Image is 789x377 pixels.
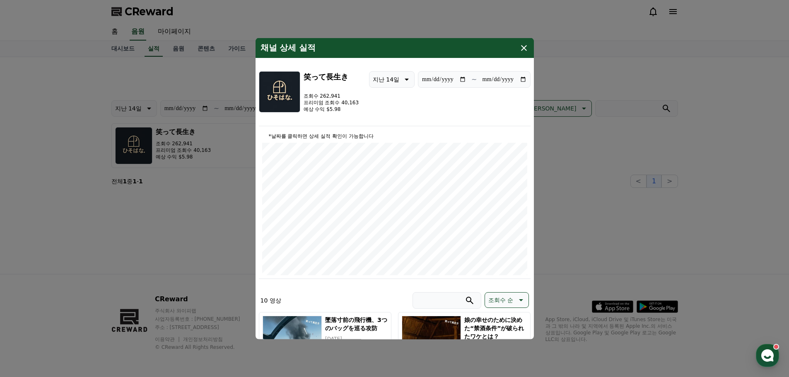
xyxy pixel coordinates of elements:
[369,71,415,87] button: 지난 14일
[107,262,159,283] a: 설정
[304,106,359,112] p: 예상 수익 $5.98
[259,71,300,112] img: 笑って長生き
[488,294,513,305] p: 조회수 순
[304,92,359,99] p: 조회수 262,941
[128,275,138,281] span: 설정
[262,132,527,139] p: *날짜를 클릭하면 상세 실적 확인이 가능합니다
[76,275,86,282] span: 대화
[2,262,55,283] a: 홈
[373,73,399,85] p: 지난 14일
[256,38,534,339] div: modal
[471,74,477,84] p: ~
[55,262,107,283] a: 대화
[464,315,526,340] h5: 娘の幸せのために決めた“禁酒条件”が破られたワケとは？
[26,275,31,281] span: 홈
[325,315,387,332] h5: 墜落寸前の飛行機、3つのバッグを巡る攻防
[304,99,359,106] p: 프리미엄 조회수 40,163
[261,43,316,53] h4: 채널 상세 실적
[304,71,359,82] h3: 笑って長生き
[485,292,528,307] button: 조회수 순
[325,335,387,342] p: [DATE]
[261,296,281,304] p: 10 영상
